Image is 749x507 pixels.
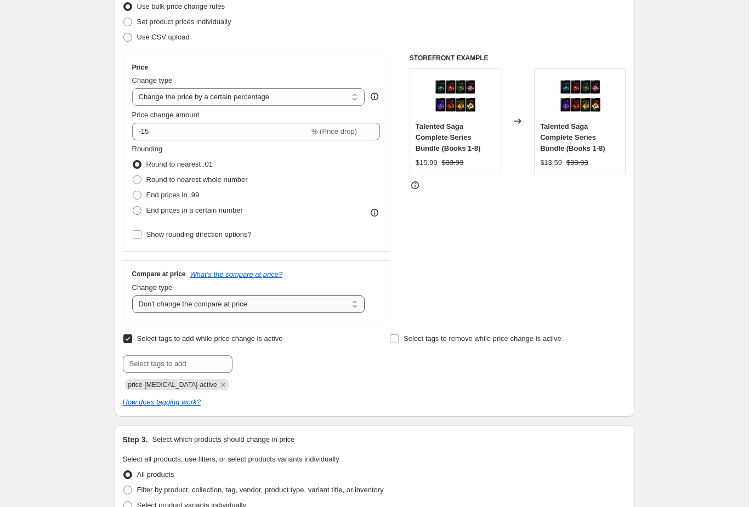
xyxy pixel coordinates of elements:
[146,191,200,199] span: End prices in .99
[123,434,148,445] h2: Step 3.
[558,74,602,118] img: Talented_8books_Shopify_White_Backkground_80x.png
[404,334,561,343] span: Select tags to remove while price change is active
[540,157,562,168] div: $13.59
[137,334,283,343] span: Select tags to add while price change is active
[416,122,480,152] span: Talented Saga Complete Series Bundle (Books 1-8)
[410,54,626,62] h6: STOREFRONT EXAMPLE
[137,486,384,494] span: Filter by product, collection, tag, vendor, product type, variant title, or inventory
[152,434,294,445] p: Select which products should change in price
[137,18,231,26] span: Set product prices individually
[132,283,173,292] span: Change type
[132,63,148,72] h3: Price
[433,74,477,118] img: Talented_8books_Shopify_White_Backkground_80x.png
[132,123,309,140] input: -15
[132,270,186,278] h3: Compare at price
[123,398,201,406] a: How does tagging work?
[132,76,173,84] span: Change type
[442,157,464,168] strike: $33.93
[132,145,163,153] span: Rounding
[123,355,232,373] input: Select tags to add
[190,270,283,278] button: What's the compare at price?
[137,33,190,41] span: Use CSV upload
[540,122,605,152] span: Talented Saga Complete Series Bundle (Books 1-8)
[137,2,225,10] span: Use bulk price change rules
[218,380,228,390] button: Remove price-change-job-active
[146,206,243,214] span: End prices in a certain number
[566,157,588,168] strike: $33.93
[146,160,213,168] span: Round to nearest .01
[128,381,217,389] span: price-change-job-active
[132,111,200,119] span: Price change amount
[311,127,357,135] span: % (Price drop)
[416,157,438,168] div: $15.99
[123,455,339,463] span: Select all products, use filters, or select products variants individually
[146,175,248,184] span: Round to nearest whole number
[146,230,252,238] span: Show rounding direction options?
[137,470,174,478] span: All products
[369,91,380,102] div: help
